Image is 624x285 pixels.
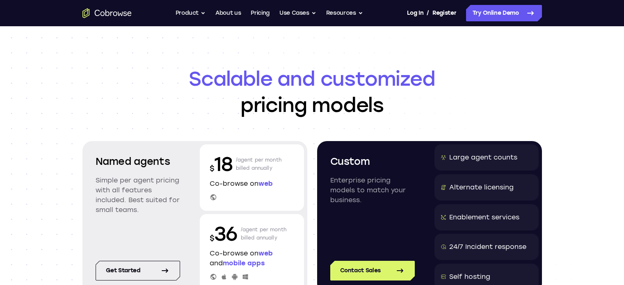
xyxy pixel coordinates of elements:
p: Simple per agent pricing with all features included. Best suited for small teams. [96,176,180,215]
div: Self hosting [449,272,490,282]
h1: pricing models [82,66,542,118]
p: Enterprise pricing models to match your business. [330,176,415,205]
div: Alternate licensing [449,182,514,192]
a: Pricing [251,5,270,21]
div: Enablement services [449,212,519,222]
div: Large agent counts [449,153,517,162]
span: Scalable and customized [82,66,542,92]
button: Use Cases [279,5,316,21]
p: Co-browse on [210,179,294,189]
span: web [258,180,273,187]
a: About us [215,5,241,21]
p: 36 [210,221,238,247]
h2: Named agents [96,154,180,169]
button: Resources [326,5,363,21]
span: $ [210,234,215,243]
span: web [258,249,273,257]
p: /agent per month billed annually [241,221,287,247]
span: mobile apps [223,259,265,267]
p: Co-browse on and [210,249,294,268]
span: / [427,8,429,18]
a: Try Online Demo [466,5,542,21]
a: Get started [96,261,180,280]
h2: Custom [330,154,415,169]
p: /agent per month billed annually [236,151,282,177]
a: Register [432,5,456,21]
a: Go to the home page [82,8,132,18]
p: 18 [210,151,233,177]
a: Log In [407,5,423,21]
span: $ [210,164,215,173]
button: Product [176,5,206,21]
a: Contact Sales [330,261,415,280]
div: 24/7 Incident response [449,242,526,252]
